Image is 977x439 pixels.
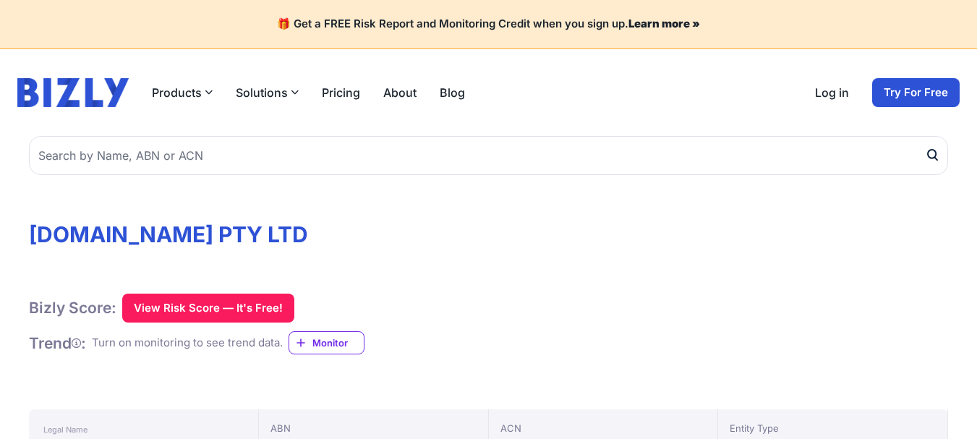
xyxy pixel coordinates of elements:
div: Legal Name [43,421,244,438]
a: Pricing [322,84,360,101]
div: ACN [500,421,707,435]
a: About [383,84,417,101]
a: Learn more » [628,17,700,30]
a: Log in [815,84,849,101]
h4: 🎁 Get a FREE Risk Report and Monitoring Credit when you sign up. [17,17,960,31]
button: Products [152,84,213,101]
input: Search by Name, ABN or ACN [29,136,948,175]
button: View Risk Score — It's Free! [122,294,294,323]
button: Solutions [236,84,299,101]
a: Blog [440,84,465,101]
span: Monitor [312,336,364,350]
div: ABN [270,421,477,435]
h1: [DOMAIN_NAME] PTY LTD [29,221,948,247]
h1: Bizly Score: [29,298,116,317]
h1: Trend : [29,333,86,353]
a: Try For Free [872,78,960,107]
div: Turn on monitoring to see trend data. [92,335,283,351]
a: Monitor [289,331,364,354]
div: Entity Type [730,421,936,435]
